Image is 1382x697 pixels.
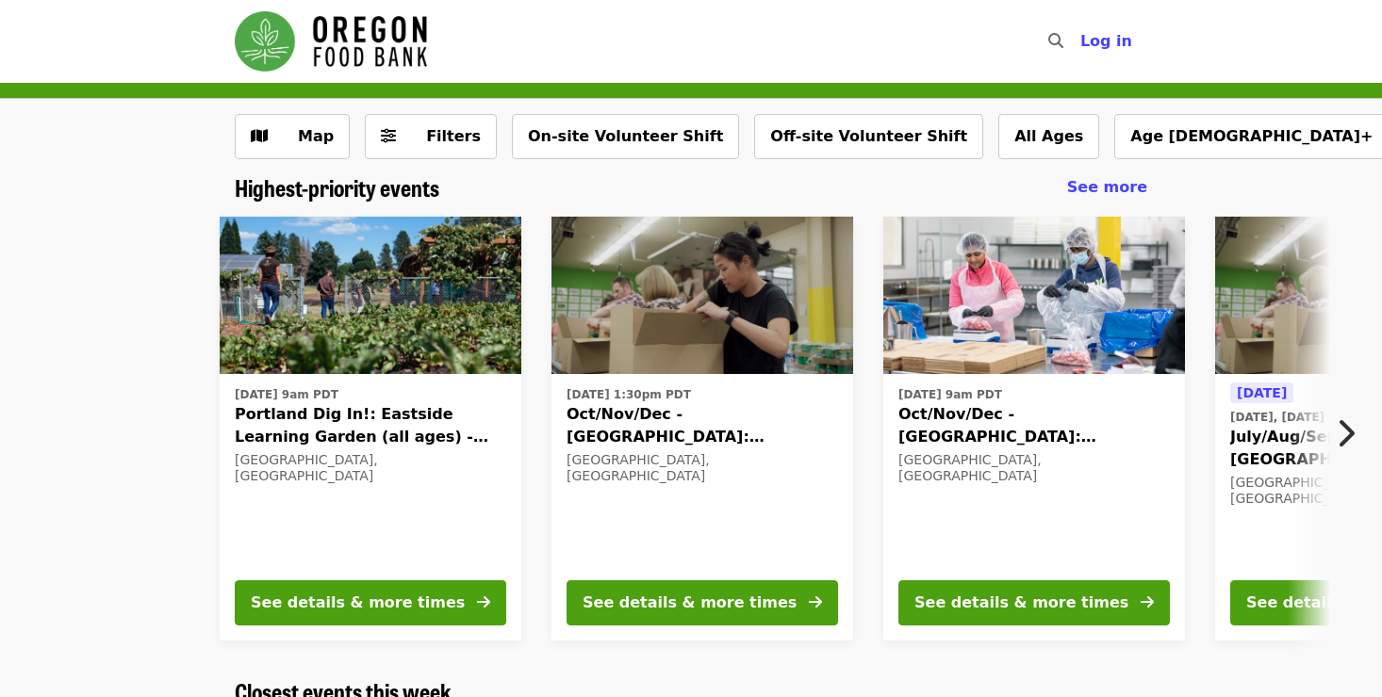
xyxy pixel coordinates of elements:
button: Log in [1065,23,1147,60]
button: See details & more times [898,580,1170,625]
div: See details & more times [914,592,1128,614]
span: See more [1067,178,1147,196]
span: Map [298,127,334,145]
i: arrow-right icon [1141,593,1154,611]
div: See details & more times [583,592,797,614]
i: sliders-h icon [381,127,396,145]
button: Off-site Volunteer Shift [754,114,983,159]
a: See details for "Portland Dig In!: Eastside Learning Garden (all ages) - Aug/Sept/Oct" [220,217,521,640]
div: [GEOGRAPHIC_DATA], [GEOGRAPHIC_DATA] [898,452,1170,484]
button: Show map view [235,114,350,159]
i: arrow-right icon [477,593,490,611]
time: [DATE] 1:30pm PDT [567,386,691,403]
span: Oct/Nov/Dec - [GEOGRAPHIC_DATA]: Repack/Sort (age [DEMOGRAPHIC_DATA]+) [898,403,1170,448]
div: See details & more times [251,592,465,614]
i: search icon [1048,32,1063,50]
a: See details for "Oct/Nov/Dec - Beaverton: Repack/Sort (age 10+)" [883,217,1185,640]
time: [DATE] 9am PDT [898,386,1002,403]
i: chevron-right icon [1336,415,1355,451]
i: arrow-right icon [809,593,822,611]
span: Log in [1080,32,1132,50]
button: All Ages [998,114,1099,159]
div: [GEOGRAPHIC_DATA], [GEOGRAPHIC_DATA] [235,452,506,484]
button: Filters (0 selected) [365,114,497,159]
button: See details & more times [235,580,506,625]
i: map icon [251,127,268,145]
span: Highest-priority events [235,170,439,203]
img: Portland Dig In!: Eastside Learning Garden (all ages) - Aug/Sept/Oct organized by Oregon Food Bank [220,217,521,375]
button: Next item [1320,407,1382,460]
span: [DATE] [1237,385,1287,400]
div: Highest-priority events [220,174,1162,202]
span: Oct/Nov/Dec - [GEOGRAPHIC_DATA]: Repack/Sort (age [DEMOGRAPHIC_DATA]+) [567,403,838,448]
a: Highest-priority events [235,174,439,202]
a: See more [1067,176,1147,199]
img: Oct/Nov/Dec - Beaverton: Repack/Sort (age 10+) organized by Oregon Food Bank [883,217,1185,375]
img: Oct/Nov/Dec - Portland: Repack/Sort (age 8+) organized by Oregon Food Bank [551,217,853,375]
a: See details for "Oct/Nov/Dec - Portland: Repack/Sort (age 8+)" [551,217,853,640]
span: Portland Dig In!: Eastside Learning Garden (all ages) - Aug/Sept/Oct [235,403,506,448]
time: [DATE] 9am PDT [235,386,338,403]
img: Oregon Food Bank - Home [235,11,427,72]
div: [GEOGRAPHIC_DATA], [GEOGRAPHIC_DATA] [567,452,838,484]
button: See details & more times [567,580,838,625]
input: Search [1075,19,1090,64]
button: On-site Volunteer Shift [512,114,739,159]
span: Filters [426,127,481,145]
